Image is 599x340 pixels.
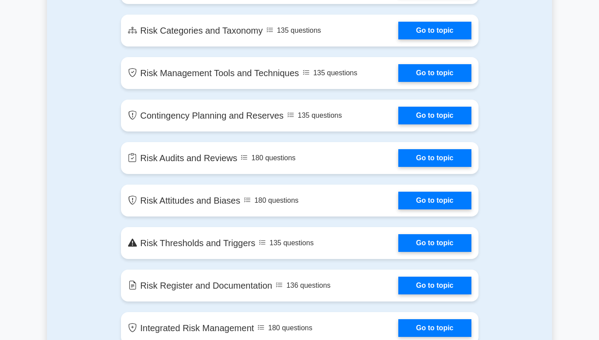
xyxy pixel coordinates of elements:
a: Go to topic [398,319,471,337]
a: Go to topic [398,234,471,252]
a: Go to topic [398,192,471,209]
a: Go to topic [398,149,471,167]
a: Go to topic [398,107,471,124]
a: Go to topic [398,22,471,39]
a: Go to topic [398,64,471,82]
a: Go to topic [398,277,471,294]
